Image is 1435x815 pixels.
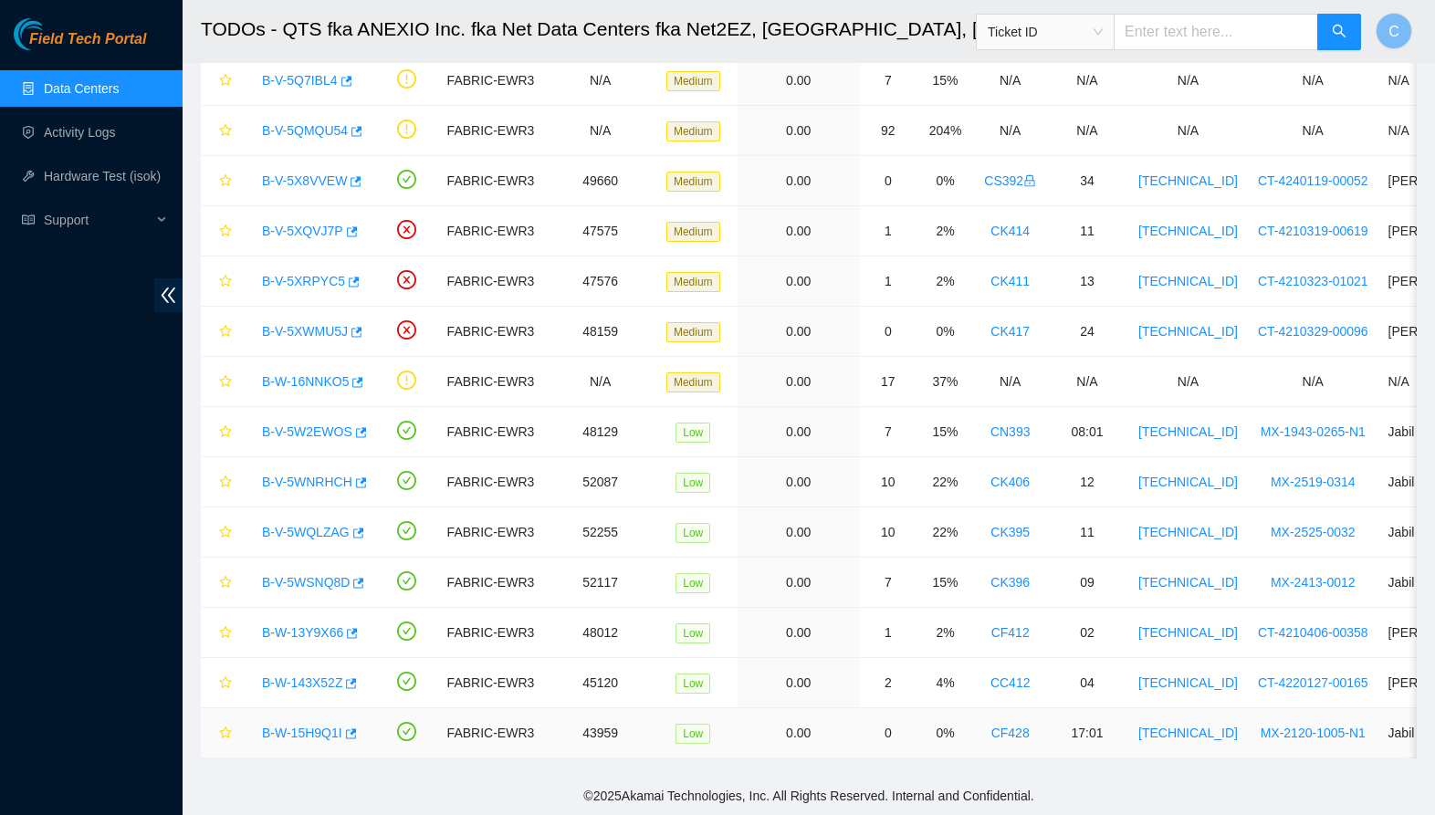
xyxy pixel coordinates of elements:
a: CK414 [990,224,1030,238]
span: star [219,475,232,490]
td: 1 [860,256,917,307]
a: [TECHNICAL_ID] [1138,324,1238,339]
td: 48129 [544,407,656,457]
td: 24 [1046,307,1128,357]
td: 22% [917,457,974,507]
td: 0 [860,156,917,206]
input: Enter text here... [1114,14,1318,50]
span: check-circle [397,722,416,741]
a: CS392lock [984,173,1036,188]
span: Medium [666,372,720,392]
a: CF412 [991,625,1030,640]
td: 2 [860,658,917,708]
td: 04 [1046,658,1128,708]
a: CT-4210319-00619 [1258,224,1368,238]
span: Medium [666,172,720,192]
a: B-V-5XWMU5J [262,324,348,339]
a: [TECHNICAL_ID] [1138,424,1238,439]
td: 0.00 [738,407,860,457]
td: 48012 [544,608,656,658]
td: FABRIC-EWR3 [437,658,545,708]
td: FABRIC-EWR3 [437,206,545,256]
td: 0% [917,307,974,357]
td: 10 [860,457,917,507]
button: star [211,517,233,547]
span: check-circle [397,622,416,641]
button: star [211,116,233,145]
span: check-circle [397,521,416,540]
a: CK406 [990,475,1030,489]
a: MX-2519-0314 [1271,475,1356,489]
td: 09 [1046,558,1128,608]
a: CC412 [990,675,1031,690]
span: star [219,325,232,340]
button: star [211,417,233,446]
span: Low [676,623,710,643]
span: Medium [666,272,720,292]
td: 7 [860,407,917,457]
span: search [1332,24,1346,41]
td: 0.00 [738,106,860,156]
td: FABRIC-EWR3 [437,106,545,156]
td: FABRIC-EWR3 [437,56,545,106]
td: N/A [1046,357,1128,407]
td: 52255 [544,507,656,558]
button: star [211,166,233,195]
td: 11 [1046,206,1128,256]
a: CN393 [990,424,1031,439]
td: 12 [1046,457,1128,507]
span: star [219,526,232,540]
td: FABRIC-EWR3 [437,558,545,608]
span: exclamation-circle [397,69,416,89]
span: star [219,275,232,289]
td: 17:01 [1046,708,1128,758]
td: 0.00 [738,507,860,558]
td: N/A [1128,357,1248,407]
td: N/A [1248,106,1378,156]
a: CK417 [990,324,1030,339]
span: Medium [666,222,720,242]
a: B-W-143X52Z [262,675,342,690]
a: CK411 [990,274,1030,288]
a: CK396 [990,575,1030,590]
span: C [1388,20,1399,43]
span: check-circle [397,421,416,440]
a: CT-4210329-00096 [1258,324,1368,339]
td: N/A [1128,56,1248,106]
span: lock [1023,174,1036,187]
td: 0.00 [738,558,860,608]
a: B-V-5WNRHCH [262,475,352,489]
span: Medium [666,322,720,342]
a: CF428 [991,726,1030,740]
td: N/A [544,106,656,156]
td: N/A [974,56,1046,106]
span: Low [676,674,710,694]
td: 10 [860,507,917,558]
td: 13 [1046,256,1128,307]
a: [TECHNICAL_ID] [1138,224,1238,238]
td: 2% [917,206,974,256]
span: Low [676,473,710,493]
td: 4% [917,658,974,708]
td: FABRIC-EWR3 [437,457,545,507]
span: check-circle [397,170,416,189]
td: 15% [917,558,974,608]
span: star [219,174,232,189]
a: Hardware Test (isok) [44,169,161,183]
td: 0% [917,708,974,758]
span: Low [676,573,710,593]
span: star [219,576,232,590]
a: [TECHNICAL_ID] [1138,274,1238,288]
span: star [219,375,232,390]
a: [TECHNICAL_ID] [1138,675,1238,690]
td: 45120 [544,658,656,708]
span: Low [676,423,710,443]
td: 7 [860,558,917,608]
td: 0.00 [738,708,860,758]
a: CT-4210323-01021 [1258,274,1368,288]
td: N/A [1128,106,1248,156]
a: B-V-5W2EWOS [262,424,352,439]
button: star [211,66,233,95]
a: CK395 [990,525,1030,539]
span: read [22,214,35,226]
